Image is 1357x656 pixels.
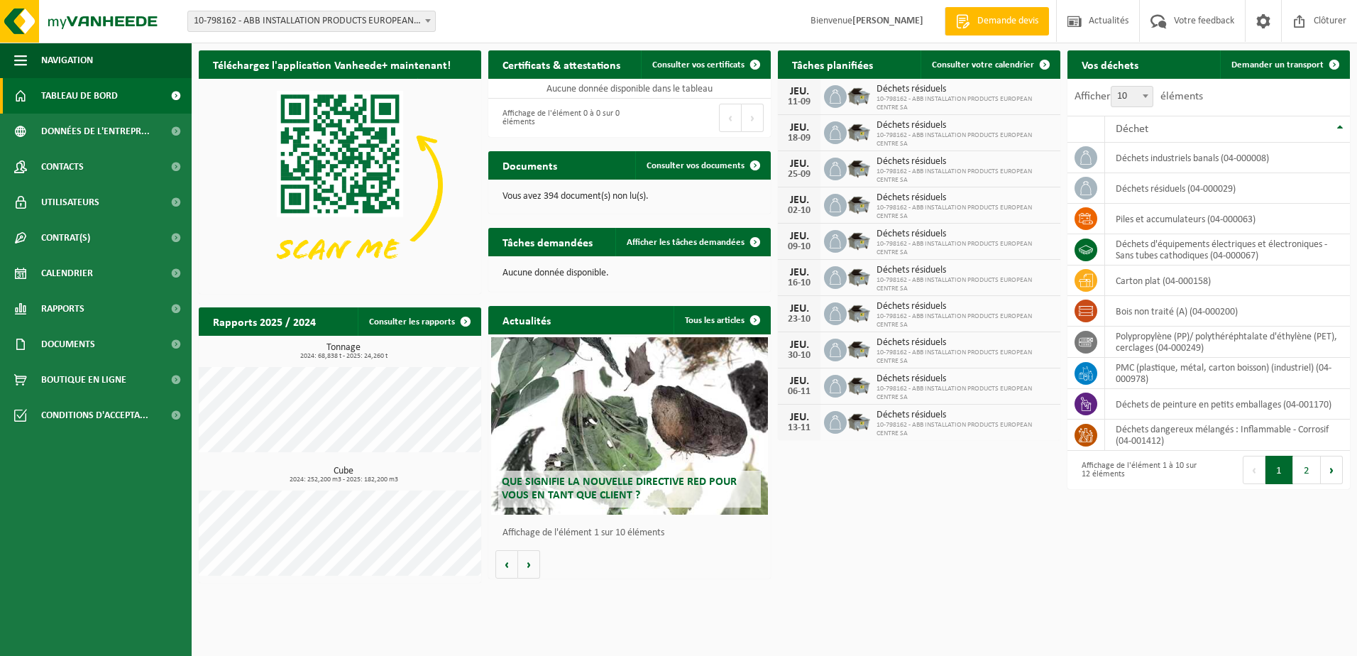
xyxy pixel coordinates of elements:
[1105,358,1350,389] td: PMC (plastique, métal, carton boisson) (industriel) (04-000978)
[41,149,84,185] span: Contacts
[785,423,813,433] div: 13-11
[1105,420,1350,451] td: déchets dangereux mélangés : Inflammable - Corrosif (04-001412)
[199,79,481,291] img: Download de VHEPlus App
[785,412,813,423] div: JEU.
[877,131,1053,148] span: 10-798162 - ABB INSTALLATION PRODUCTS EUROPEAN CENTRE SA
[1293,456,1321,484] button: 2
[852,16,923,26] strong: [PERSON_NAME]
[488,79,771,99] td: Aucune donnée disponible dans le tableau
[495,102,622,133] div: Affichage de l'élément 0 à 0 sur 0 éléments
[358,307,480,336] a: Consulter les rapports
[847,300,871,324] img: WB-5000-GAL-GY-01
[199,307,330,335] h2: Rapports 2025 / 2024
[488,306,565,334] h2: Actualités
[488,228,607,256] h2: Tâches demandées
[488,151,571,179] h2: Documents
[877,337,1053,349] span: Déchets résiduels
[847,409,871,433] img: WB-5000-GAL-GY-01
[206,353,481,360] span: 2024: 68,838 t - 2025: 24,260 t
[1105,266,1350,296] td: carton plat (04-000158)
[206,476,481,483] span: 2024: 252,200 m3 - 2025: 182,200 m3
[206,466,481,483] h3: Cube
[41,256,93,291] span: Calendrier
[847,228,871,252] img: WB-5000-GAL-GY-01
[785,303,813,315] div: JEU.
[785,278,813,288] div: 16-10
[1075,454,1202,486] div: Affichage de l'élément 1 à 10 sur 12 éléments
[785,387,813,397] div: 06-11
[502,192,757,202] p: Vous avez 394 document(s) non lu(s).
[41,362,126,398] span: Boutique en ligne
[785,133,813,143] div: 18-09
[1105,173,1350,204] td: déchets résiduels (04-000029)
[785,231,813,242] div: JEU.
[1105,204,1350,234] td: Piles et accumulateurs (04-000063)
[647,161,745,170] span: Consulter vos documents
[7,625,237,656] iframe: chat widget
[785,158,813,170] div: JEU.
[785,170,813,180] div: 25-09
[785,122,813,133] div: JEU.
[1105,234,1350,266] td: déchets d'équipements électriques et électroniques - Sans tubes cathodiques (04-000067)
[877,240,1053,257] span: 10-798162 - ABB INSTALLATION PRODUCTS EUROPEAN CENTRE SA
[502,268,757,278] p: Aucune donnée disponible.
[41,327,95,362] span: Documents
[41,291,84,327] span: Rapports
[41,43,93,78] span: Navigation
[877,373,1053,385] span: Déchets résiduels
[785,206,813,216] div: 02-10
[41,398,148,433] span: Conditions d'accepta...
[742,104,764,132] button: Next
[641,50,769,79] a: Consulter vos certificats
[187,11,436,32] span: 10-798162 - ABB INSTALLATION PRODUCTS EUROPEAN CENTRE SA - HOUDENG-GOEGNIES
[877,204,1053,221] span: 10-798162 - ABB INSTALLATION PRODUCTS EUROPEAN CENTRE SA
[1105,389,1350,420] td: déchets de peinture en petits emballages (04-001170)
[488,50,634,78] h2: Certificats & attestations
[1105,296,1350,327] td: bois non traité (A) (04-000200)
[199,50,465,78] h2: Téléchargez l'application Vanheede+ maintenant!
[1116,124,1148,135] span: Déchet
[785,86,813,97] div: JEU.
[847,373,871,397] img: WB-5000-GAL-GY-01
[785,242,813,252] div: 09-10
[635,151,769,180] a: Consulter vos documents
[719,104,742,132] button: Previous
[188,11,435,31] span: 10-798162 - ABB INSTALLATION PRODUCTS EUROPEAN CENTRE SA - HOUDENG-GOEGNIES
[785,195,813,206] div: JEU.
[41,220,90,256] span: Contrat(s)
[785,351,813,361] div: 30-10
[847,83,871,107] img: WB-5000-GAL-GY-01
[502,528,764,538] p: Affichage de l'élément 1 sur 10 éléments
[41,185,99,220] span: Utilisateurs
[921,50,1059,79] a: Consulter votre calendrier
[502,476,737,501] span: Que signifie la nouvelle directive RED pour vous en tant que client ?
[518,550,540,579] button: Volgende
[1220,50,1348,79] a: Demander un transport
[41,114,150,149] span: Données de l'entrepr...
[877,229,1053,240] span: Déchets résiduels
[877,84,1053,95] span: Déchets résiduels
[847,192,871,216] img: WB-5000-GAL-GY-01
[877,349,1053,366] span: 10-798162 - ABB INSTALLATION PRODUCTS EUROPEAN CENTRE SA
[877,265,1053,276] span: Déchets résiduels
[1265,456,1293,484] button: 1
[847,337,871,361] img: WB-5000-GAL-GY-01
[974,14,1042,28] span: Demande devis
[627,238,745,247] span: Afficher les tâches demandées
[877,385,1053,402] span: 10-798162 - ABB INSTALLATION PRODUCTS EUROPEAN CENTRE SA
[847,155,871,180] img: WB-5000-GAL-GY-01
[785,267,813,278] div: JEU.
[785,339,813,351] div: JEU.
[877,168,1053,185] span: 10-798162 - ABB INSTALLATION PRODUCTS EUROPEAN CENTRE SA
[877,120,1053,131] span: Déchets résiduels
[1111,87,1153,106] span: 10
[847,264,871,288] img: WB-5000-GAL-GY-01
[785,315,813,324] div: 23-10
[41,78,118,114] span: Tableau de bord
[877,156,1053,168] span: Déchets résiduels
[785,97,813,107] div: 11-09
[877,312,1053,329] span: 10-798162 - ABB INSTALLATION PRODUCTS EUROPEAN CENTRE SA
[1111,86,1153,107] span: 10
[652,60,745,70] span: Consulter vos certificats
[932,60,1034,70] span: Consulter votre calendrier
